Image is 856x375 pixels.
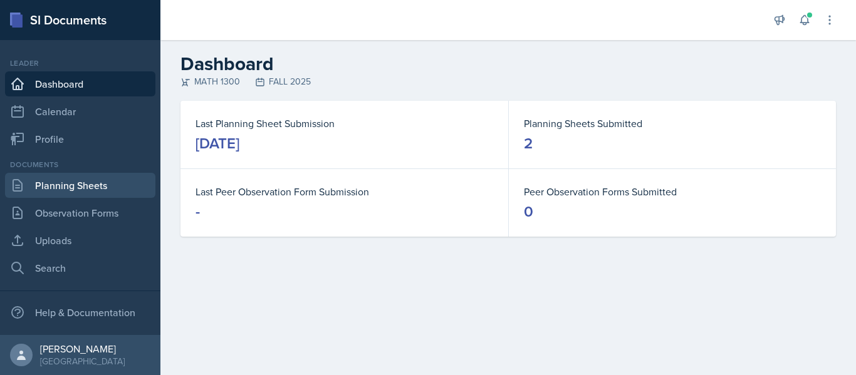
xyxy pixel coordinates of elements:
div: 0 [524,202,533,222]
div: MATH 1300 FALL 2025 [180,75,836,88]
div: [GEOGRAPHIC_DATA] [40,355,125,367]
a: Dashboard [5,71,155,96]
div: 2 [524,133,533,153]
div: Leader [5,58,155,69]
a: Profile [5,126,155,152]
div: Help & Documentation [5,300,155,325]
div: [DATE] [196,133,239,153]
dt: Peer Observation Forms Submitted [524,184,821,199]
a: Uploads [5,228,155,253]
h2: Dashboard [180,53,836,75]
div: [PERSON_NAME] [40,342,125,355]
a: Observation Forms [5,200,155,225]
a: Calendar [5,99,155,124]
a: Search [5,255,155,280]
div: Documents [5,159,155,170]
div: - [196,202,200,222]
dt: Planning Sheets Submitted [524,116,821,131]
dt: Last Planning Sheet Submission [196,116,493,131]
a: Planning Sheets [5,173,155,198]
dt: Last Peer Observation Form Submission [196,184,493,199]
